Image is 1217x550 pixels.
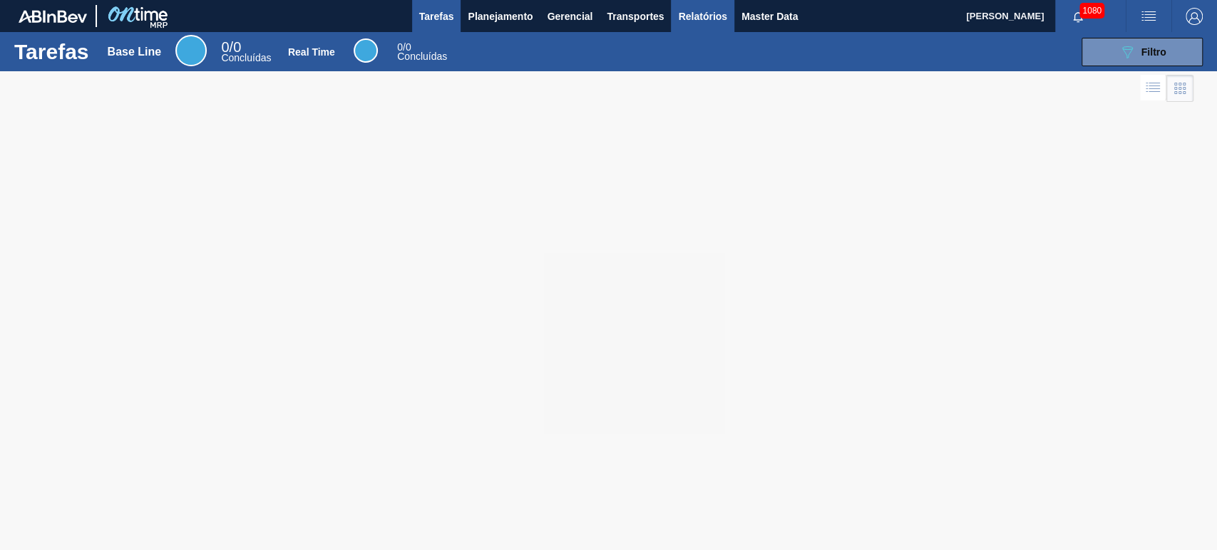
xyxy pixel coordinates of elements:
[288,46,335,58] div: Real Time
[397,41,411,53] span: / 0
[548,8,593,25] span: Gerencial
[397,41,403,53] span: 0
[468,8,533,25] span: Planejamento
[741,8,798,25] span: Master Data
[221,39,241,55] span: / 0
[14,43,89,60] h1: Tarefas
[1141,46,1166,58] span: Filtro
[678,8,726,25] span: Relatórios
[1082,38,1203,66] button: Filtro
[397,43,447,61] div: Real Time
[607,8,664,25] span: Transportes
[108,46,162,58] div: Base Line
[1055,6,1101,26] button: Notificações
[354,38,378,63] div: Real Time
[1186,8,1203,25] img: Logout
[221,52,271,63] span: Concluídas
[19,10,87,23] img: TNhmsLtSVTkK8tSr43FrP2fwEKptu5GPRR3wAAAABJRU5ErkJggg==
[175,35,207,66] div: Base Line
[1079,3,1104,19] span: 1080
[419,8,454,25] span: Tarefas
[397,51,447,62] span: Concluídas
[1140,8,1157,25] img: userActions
[221,41,271,63] div: Base Line
[221,39,229,55] span: 0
